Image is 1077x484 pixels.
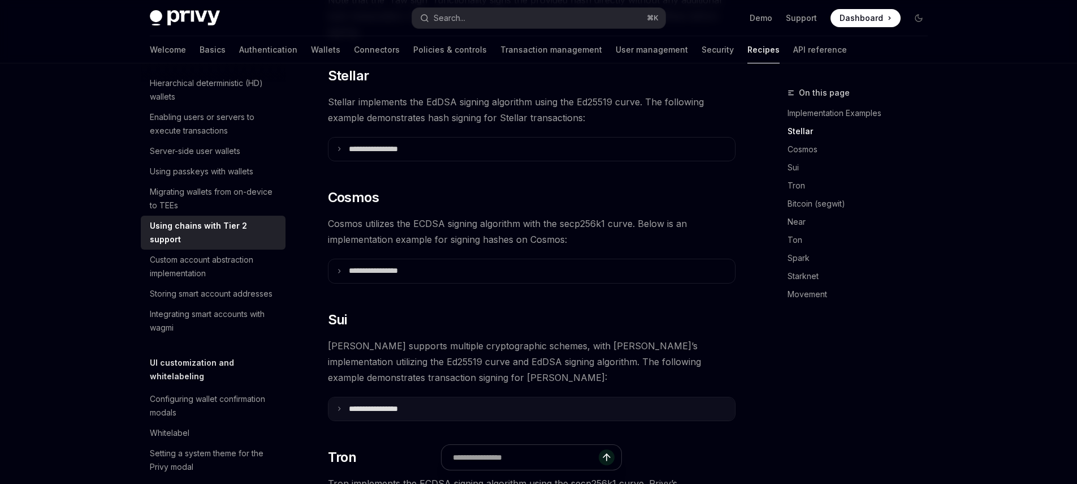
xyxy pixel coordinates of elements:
[150,253,279,280] div: Custom account abstraction implementation
[840,12,883,24] span: Dashboard
[413,36,487,63] a: Policies & controls
[788,213,937,231] a: Near
[141,423,286,443] a: Whitelabel
[328,216,736,247] span: Cosmos utilizes the ECDSA signing algorithm with the secp256k1 curve. Below is an implementation ...
[311,36,340,63] a: Wallets
[150,392,279,419] div: Configuring wallet confirmation modals
[200,36,226,63] a: Basics
[788,159,937,177] a: Sui
[141,250,286,284] a: Custom account abstraction implementation
[412,8,665,28] button: Open search
[793,36,847,63] a: API reference
[788,140,937,159] a: Cosmos
[141,304,286,338] a: Integrating smart accounts with wagmi
[799,86,850,100] span: On this page
[616,36,688,63] a: User management
[647,14,659,23] span: ⌘ K
[141,443,286,477] a: Setting a system theme for the Privy modal
[150,76,279,104] div: Hierarchical deterministic (HD) wallets
[150,426,189,440] div: Whitelabel
[599,449,615,465] button: Send message
[150,307,279,335] div: Integrating smart accounts with wagmi
[141,107,286,141] a: Enabling users or servers to execute transactions
[453,445,599,470] input: Ask a question...
[150,287,273,301] div: Storing smart account addresses
[141,284,286,304] a: Storing smart account addresses
[788,249,937,267] a: Spark
[150,447,279,474] div: Setting a system theme for the Privy modal
[788,285,937,303] a: Movement
[354,36,400,63] a: Connectors
[150,356,286,383] h5: UI customization and whitelabeling
[141,182,286,216] a: Migrating wallets from on-device to TEEs
[150,185,279,212] div: Migrating wallets from on-device to TEEs
[786,12,817,24] a: Support
[150,219,279,246] div: Using chains with Tier 2 support
[788,267,937,285] a: Starknet
[788,177,937,195] a: Tron
[141,161,286,182] a: Using passkeys with wallets
[788,195,937,213] a: Bitcoin (segwit)
[788,122,937,140] a: Stellar
[831,9,901,27] a: Dashboard
[150,165,253,178] div: Using passkeys with wallets
[150,36,186,63] a: Welcome
[150,10,220,26] img: dark logo
[328,189,379,207] span: Cosmos
[750,12,772,24] a: Demo
[239,36,297,63] a: Authentication
[910,9,928,27] button: Toggle dark mode
[328,338,736,386] span: [PERSON_NAME] supports multiple cryptographic schemes, with [PERSON_NAME]’s implementation utiliz...
[434,11,465,25] div: Search...
[328,94,736,126] span: Stellar implements the EdDSA signing algorithm using the Ed25519 curve. The following example dem...
[788,231,937,249] a: Ton
[141,389,286,423] a: Configuring wallet confirmation modals
[141,216,286,250] a: Using chains with Tier 2 support
[150,110,279,138] div: Enabling users or servers to execute transactions
[328,311,347,329] span: Sui
[500,36,602,63] a: Transaction management
[150,144,240,158] div: Server-side user wallets
[141,73,286,107] a: Hierarchical deterministic (HD) wallets
[788,104,937,122] a: Implementation Examples
[747,36,780,63] a: Recipes
[141,141,286,161] a: Server-side user wallets
[328,67,369,85] span: Stellar
[702,36,734,63] a: Security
